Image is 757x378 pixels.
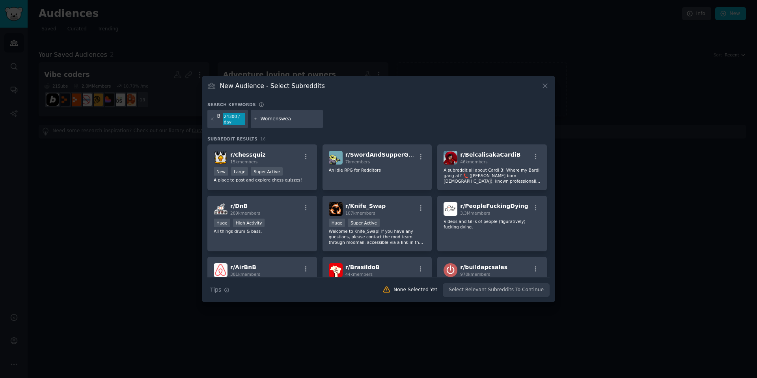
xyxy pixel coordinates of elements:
span: r/ buildapcsales [460,264,507,270]
span: 7k members [345,159,370,164]
img: PeopleFuckingDying [444,202,457,216]
span: 3.3M members [460,211,490,215]
div: New [214,167,228,176]
p: A place to post and explore chess quizzes! [214,177,311,183]
span: 46k members [460,159,487,164]
h3: New Audience - Select Subreddits [220,82,325,90]
span: 107k members [345,211,375,215]
span: r/ BelcalisakaCardiB [460,152,520,158]
span: 16 [260,137,266,141]
div: B [217,113,220,125]
img: SwordAndSupperGame [329,151,343,165]
img: BrasildoB [329,263,343,277]
div: 24300 / day [223,113,245,125]
span: Tips [210,286,221,294]
img: BelcalisakaCardiB [444,151,457,165]
span: r/ SwordAndSupperGame [345,152,422,158]
span: r/ AirBnB [230,264,256,270]
div: Large [231,167,248,176]
div: None Selected Yet [393,286,437,294]
span: Subreddit Results [207,136,257,142]
div: Huge [329,219,345,227]
span: 44k members [345,272,373,277]
span: r/ Knife_Swap [345,203,386,209]
span: 970k members [460,272,490,277]
div: Huge [214,219,230,227]
p: All things drum & bass. [214,228,311,234]
p: A subreddit all about Cardi B! Where my Bardi gang at? 👠 ([PERSON_NAME] born [DEMOGRAPHIC_DATA]),... [444,167,541,184]
span: r/ PeopleFuckingDying [460,203,528,209]
img: buildapcsales [444,263,457,277]
div: High Activity [233,219,265,227]
img: chessquiz [214,151,227,165]
img: Knife_Swap [329,202,343,216]
p: Videos and GIFs of people (figuratively) fucking dying. [444,219,541,230]
div: Super Active [348,219,380,227]
p: Welcome to Knife_Swap! If you have any questions, please contact the mod team through modmail, ac... [329,228,426,245]
div: Super Active [251,167,283,176]
img: AirBnB [214,263,227,277]
span: 381k members [230,272,260,277]
span: 289k members [230,211,260,215]
p: An idle RPG for Redditors [329,167,426,173]
button: Tips [207,283,232,297]
input: New Keyword [260,116,320,123]
span: 15k members [230,159,257,164]
span: r/ chessquiz [230,152,265,158]
img: DnB [214,202,227,216]
h3: Search keywords [207,102,256,107]
span: r/ BrasildoB [345,264,380,270]
span: r/ DnB [230,203,248,209]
